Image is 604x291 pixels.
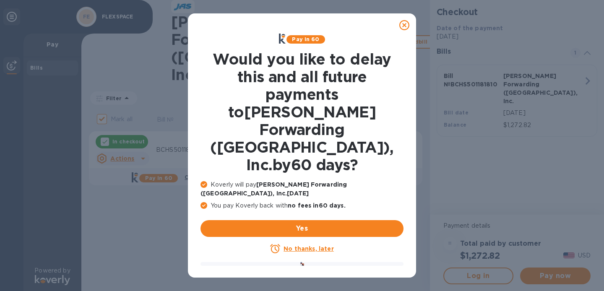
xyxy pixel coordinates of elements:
[200,201,404,210] p: You pay Koverly back with
[200,180,404,198] p: Koverly will pay
[207,223,397,234] span: Yes
[200,181,347,197] b: [PERSON_NAME] Forwarding ([GEOGRAPHIC_DATA]), Inc. [DATE]
[200,50,404,174] h1: Would you like to delay this and all future payments to [PERSON_NAME] Forwarding ([GEOGRAPHIC_DAT...
[292,36,319,42] b: Pay in 60
[284,245,333,252] u: No thanks, later
[288,202,345,209] b: no fees in 60 days .
[200,220,404,237] button: Yes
